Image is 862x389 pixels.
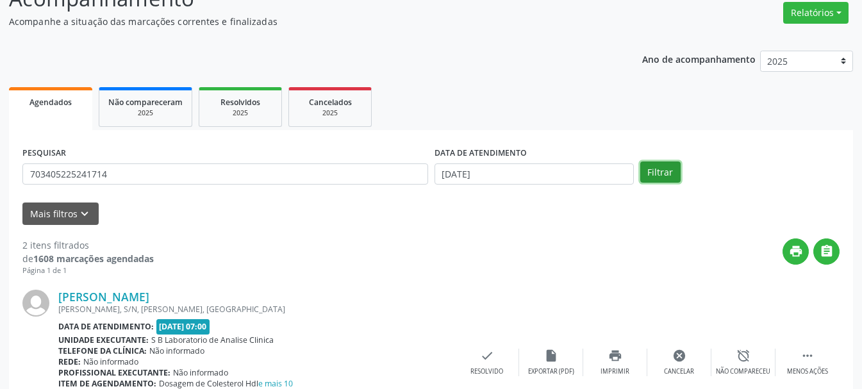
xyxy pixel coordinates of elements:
span: Não informado [173,367,228,378]
button: Filtrar [640,161,681,183]
i: check [480,349,494,363]
button:  [813,238,840,265]
span: Dosagem de Colesterol Hdl [159,378,293,389]
div: [PERSON_NAME], S/N, [PERSON_NAME], [GEOGRAPHIC_DATA] [58,304,455,315]
img: img [22,290,49,317]
div: Não compareceu [716,367,770,376]
b: Telefone da clínica: [58,345,147,356]
b: Profissional executante: [58,367,170,378]
span: S B Laboratorio de Analise Clinica [151,335,274,345]
a: [PERSON_NAME] [58,290,149,304]
i: keyboard_arrow_down [78,207,92,221]
input: Selecione um intervalo [435,163,634,185]
span: Não compareceram [108,97,183,108]
p: Acompanhe a situação das marcações correntes e finalizadas [9,15,600,28]
b: Item de agendamento: [58,378,156,389]
i: alarm_off [736,349,750,363]
div: Resolvido [470,367,503,376]
b: Data de atendimento: [58,321,154,332]
span: Cancelados [309,97,352,108]
p: Ano de acompanhamento [642,51,756,67]
button: Mais filtroskeyboard_arrow_down [22,203,99,225]
b: Rede: [58,356,81,367]
label: PESQUISAR [22,144,66,163]
div: Cancelar [664,367,694,376]
div: Imprimir [601,367,629,376]
button: Relatórios [783,2,849,24]
div: 2025 [298,108,362,118]
span: [DATE] 07:00 [156,319,210,334]
div: de [22,252,154,265]
span: Não informado [83,356,138,367]
strong: 1608 marcações agendadas [33,252,154,265]
i:  [800,349,815,363]
a: e mais 10 [258,378,293,389]
button: print [783,238,809,265]
span: Agendados [29,97,72,108]
input: Nome, CNS [22,163,428,185]
i: insert_drive_file [544,349,558,363]
div: Menos ações [787,367,828,376]
div: 2025 [208,108,272,118]
div: 2 itens filtrados [22,238,154,252]
i: print [789,244,803,258]
i:  [820,244,834,258]
i: print [608,349,622,363]
div: 2025 [108,108,183,118]
div: Exportar (PDF) [528,367,574,376]
span: Não informado [149,345,204,356]
label: DATA DE ATENDIMENTO [435,144,527,163]
div: Página 1 de 1 [22,265,154,276]
span: Resolvidos [220,97,260,108]
i: cancel [672,349,686,363]
b: Unidade executante: [58,335,149,345]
